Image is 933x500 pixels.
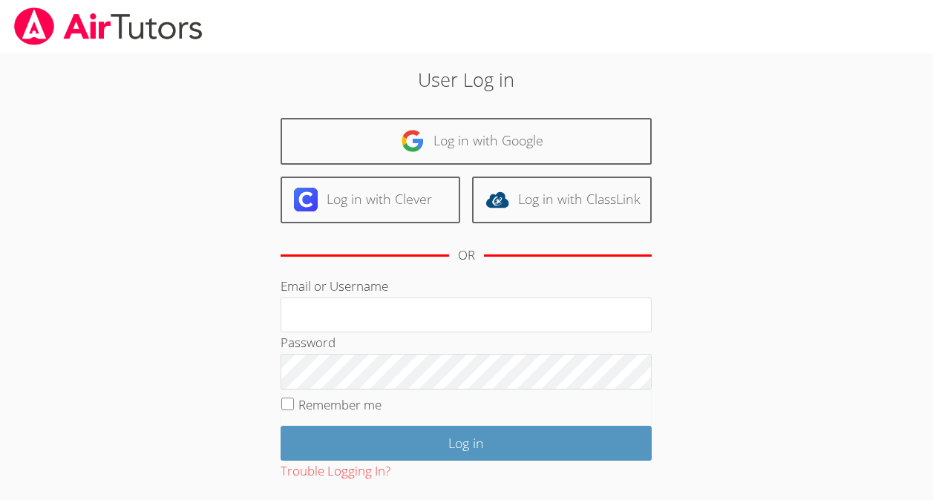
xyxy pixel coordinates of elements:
label: Email or Username [281,277,388,295]
img: airtutors_banner-c4298cdbf04f3fff15de1276eac7730deb9818008684d7c2e4769d2f7ddbe033.png [13,7,204,45]
img: classlink-logo-d6bb404cc1216ec64c9a2012d9dc4662098be43eaf13dc465df04b49fa7ab582.svg [485,188,509,211]
input: Log in [281,426,652,461]
img: clever-logo-6eab21bc6e7a338710f1a6ff85c0baf02591cd810cc4098c63d3a4b26e2feb20.svg [294,188,318,211]
label: Password [281,334,335,351]
label: Remember me [298,396,382,413]
div: OR [458,245,475,266]
img: google-logo-50288ca7cdecda66e5e0955fdab243c47b7ad437acaf1139b6f446037453330a.svg [401,129,425,153]
a: Log in with Google [281,118,652,165]
a: Log in with ClassLink [472,177,652,223]
h2: User Log in [215,65,718,93]
button: Trouble Logging In? [281,461,390,482]
a: Log in with Clever [281,177,460,223]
